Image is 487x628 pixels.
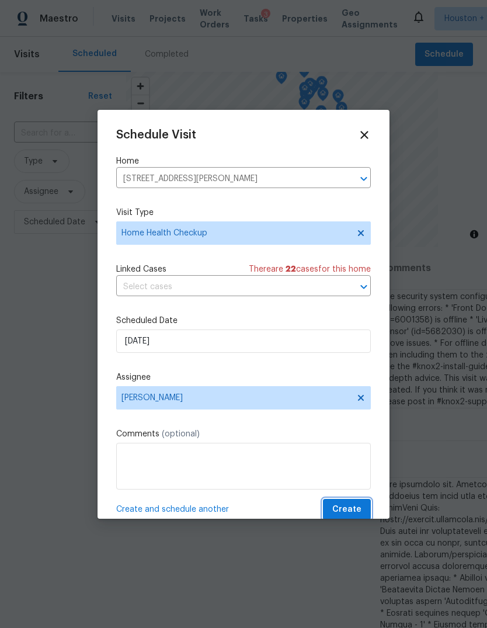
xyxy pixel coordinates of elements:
[249,263,371,275] span: There are case s for this home
[116,170,338,188] input: Enter in an address
[121,393,350,403] span: [PERSON_NAME]
[116,129,196,141] span: Schedule Visit
[116,263,166,275] span: Linked Cases
[162,430,200,438] span: (optional)
[332,502,361,517] span: Create
[116,315,371,327] label: Scheduled Date
[286,265,296,273] span: 22
[116,504,229,515] span: Create and schedule another
[356,171,372,187] button: Open
[121,227,349,239] span: Home Health Checkup
[116,372,371,383] label: Assignee
[356,279,372,295] button: Open
[116,207,371,218] label: Visit Type
[116,428,371,440] label: Comments
[116,155,371,167] label: Home
[116,329,371,353] input: M/D/YYYY
[116,278,338,296] input: Select cases
[358,129,371,141] span: Close
[323,499,371,521] button: Create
